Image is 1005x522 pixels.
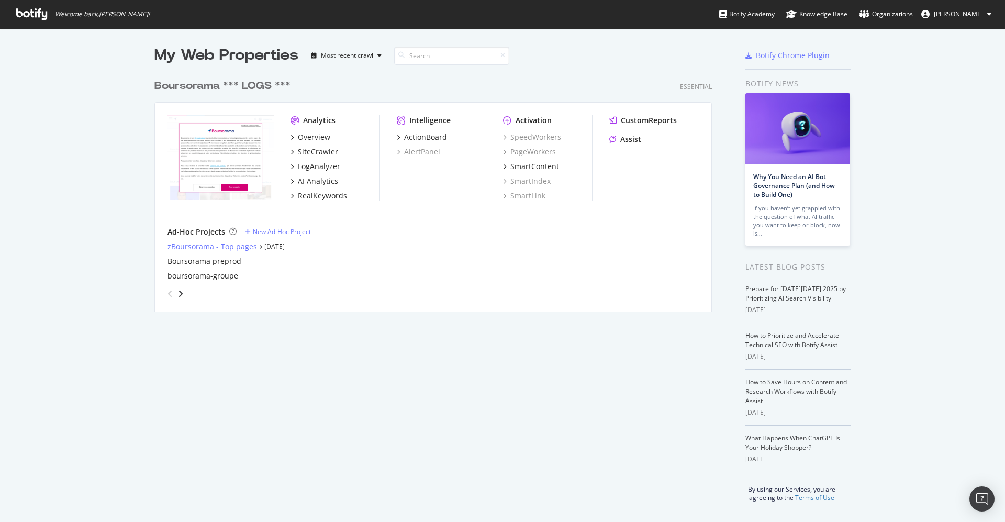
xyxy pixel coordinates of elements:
img: Why You Need an AI Bot Governance Plan (and How to Build One) [745,93,850,164]
div: RealKeywords [298,191,347,201]
a: RealKeywords [291,191,347,201]
a: Terms of Use [795,493,834,502]
a: How to Save Hours on Content and Research Workflows with Botify Assist [745,377,847,405]
img: boursorama.com [167,115,274,200]
a: SmartLink [503,191,545,201]
a: Prepare for [DATE][DATE] 2025 by Prioritizing AI Search Visibility [745,284,846,303]
a: CustomReports [609,115,677,126]
div: LogAnalyzer [298,161,340,172]
div: angle-right [177,288,184,299]
div: Botify news [745,78,851,90]
a: zBoursorama - Top pages [167,241,257,252]
span: Emmanuelle Cariou [934,9,983,18]
div: Open Intercom Messenger [969,486,995,512]
span: Welcome back, [PERSON_NAME] ! [55,10,150,18]
div: AI Analytics [298,176,338,186]
a: AI Analytics [291,176,338,186]
div: Latest Blog Posts [745,261,851,273]
div: Intelligence [409,115,451,126]
div: Assist [620,134,641,145]
a: SpeedWorkers [503,132,561,142]
a: Boursorama preprod [167,256,241,266]
div: [DATE] [745,352,851,361]
a: How to Prioritize and Accelerate Technical SEO with Botify Assist [745,331,839,349]
div: angle-left [163,285,177,302]
div: Knowledge Base [786,9,847,19]
a: SiteCrawler [291,147,338,157]
a: SmartIndex [503,176,551,186]
a: Overview [291,132,330,142]
a: SmartContent [503,161,559,172]
div: CustomReports [621,115,677,126]
div: Ad-Hoc Projects [167,227,225,237]
a: [DATE] [264,242,285,251]
a: Assist [609,134,641,145]
input: Search [394,47,509,65]
div: If you haven’t yet grappled with the question of what AI traffic you want to keep or block, now is… [753,204,842,238]
div: My Web Properties [154,45,298,66]
div: SmartContent [510,161,559,172]
div: [DATE] [745,454,851,464]
div: By using our Services, you are agreeing to the [732,480,851,502]
div: Analytics [303,115,336,126]
a: AlertPanel [397,147,440,157]
div: Botify Chrome Plugin [756,50,830,61]
a: PageWorkers [503,147,556,157]
div: ActionBoard [404,132,447,142]
div: Organizations [859,9,913,19]
a: Why You Need an AI Bot Governance Plan (and How to Build One) [753,172,835,199]
div: New Ad-Hoc Project [253,227,311,236]
a: What Happens When ChatGPT Is Your Holiday Shopper? [745,434,840,452]
div: Essential [680,82,712,91]
a: New Ad-Hoc Project [245,227,311,236]
div: [DATE] [745,408,851,417]
a: ActionBoard [397,132,447,142]
a: boursorama-groupe [167,271,238,281]
div: Overview [298,132,330,142]
button: Most recent crawl [307,47,386,64]
div: Most recent crawl [321,52,373,59]
div: Botify Academy [719,9,775,19]
a: LogAnalyzer [291,161,340,172]
a: Botify Chrome Plugin [745,50,830,61]
button: [PERSON_NAME] [913,6,1000,23]
div: SiteCrawler [298,147,338,157]
div: grid [154,66,720,312]
div: [DATE] [745,305,851,315]
div: Activation [516,115,552,126]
